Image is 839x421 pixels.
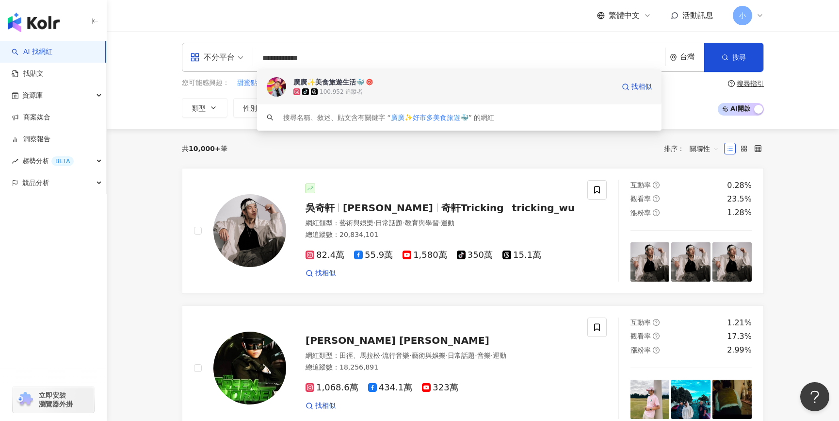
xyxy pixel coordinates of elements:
[609,10,640,21] span: 繁體中文
[8,13,60,32] img: logo
[375,219,403,227] span: 日常話題
[727,345,752,355] div: 2.99%
[682,11,713,20] span: 活動訊息
[653,209,660,216] span: question-circle
[728,80,735,87] span: question-circle
[441,202,504,214] span: 奇軒Tricking
[690,141,719,156] span: 關聯性
[306,383,358,393] span: 1,068.6萬
[339,219,373,227] span: 藝術與娛樂
[670,54,677,61] span: environment
[22,84,43,106] span: 資源庫
[727,194,752,204] div: 23.5%
[630,209,651,217] span: 漲粉率
[233,98,279,118] button: 性別
[653,182,660,188] span: question-circle
[243,104,257,112] span: 性別
[182,98,227,118] button: 類型
[739,10,746,21] span: 小
[630,195,651,202] span: 觀看率
[727,207,752,218] div: 1.28%
[800,382,829,411] iframe: Help Scout Beacon - Open
[189,145,221,152] span: 10,000+
[306,202,335,214] span: 吳奇軒
[373,219,375,227] span: ·
[343,202,433,214] span: [PERSON_NAME]
[213,332,286,404] img: KOL Avatar
[712,242,752,282] img: post-image
[630,242,670,282] img: post-image
[51,156,74,166] div: BETA
[213,194,286,267] img: KOL Avatar
[512,202,575,214] span: tricking_wu
[403,219,404,227] span: ·
[16,392,34,407] img: chrome extension
[267,77,286,97] img: KOL Avatar
[403,250,447,260] span: 1,580萬
[12,158,18,165] span: rise
[630,346,651,354] span: 漲粉率
[368,383,413,393] span: 434.1萬
[283,112,494,123] div: 搜尋名稱、敘述、貼文含有關鍵字 “ ” 的網紅
[412,352,446,359] span: 藝術與娛樂
[671,380,710,419] img: post-image
[192,104,206,112] span: 類型
[306,230,576,240] div: 總追蹤數 ： 20,834,101
[339,352,380,359] span: 田徑、馬拉松
[182,145,227,152] div: 共 筆
[12,113,50,122] a: 商案媒合
[306,335,489,346] span: [PERSON_NAME] [PERSON_NAME]
[306,351,576,361] div: 網紅類型 ：
[727,331,752,342] div: 17.3%
[631,82,652,92] span: 找相似
[704,43,763,72] button: 搜尋
[354,250,393,260] span: 55.9萬
[267,114,274,121] span: search
[13,387,94,413] a: chrome extension立即安裝 瀏覽器外掛
[22,150,74,172] span: 趨勢分析
[446,352,448,359] span: ·
[491,352,493,359] span: ·
[477,352,491,359] span: 音樂
[653,319,660,326] span: question-circle
[293,77,364,87] div: 廣廣✨美食旅遊生活🐳
[737,80,764,87] div: 搜尋指引
[306,401,336,411] a: 找相似
[391,114,468,121] span: 廣廣✨好市多美食旅遊🐳
[306,250,344,260] span: 82.4萬
[457,250,493,260] span: 350萬
[475,352,477,359] span: ·
[630,319,651,326] span: 互動率
[732,53,746,61] span: 搜尋
[630,181,651,189] span: 互動率
[441,219,454,227] span: 運動
[405,219,439,227] span: 教育與學習
[237,78,301,88] button: 甜蜜點-日式貝果專家
[315,401,336,411] span: 找相似
[12,135,50,144] a: 洞察報告
[493,352,506,359] span: 運動
[727,180,752,191] div: 0.28%
[630,380,670,419] img: post-image
[680,53,704,61] div: 台灣
[320,88,363,96] div: 100,952 追蹤者
[409,352,411,359] span: ·
[306,363,576,372] div: 總追蹤數 ： 18,256,891
[502,250,541,260] span: 15.1萬
[380,352,382,359] span: ·
[653,347,660,354] span: question-circle
[382,352,409,359] span: 流行音樂
[712,380,752,419] img: post-image
[182,168,764,294] a: KOL Avatar吳奇軒[PERSON_NAME]奇軒Trickingtricking_wu網紅類型：藝術與娛樂·日常話題·教育與學習·運動總追蹤數：20,834,10182.4萬55.9萬1...
[39,391,73,408] span: 立即安裝 瀏覽器外掛
[422,383,458,393] span: 323萬
[653,333,660,339] span: question-circle
[315,269,336,278] span: 找相似
[664,141,724,156] div: 排序：
[22,172,49,194] span: 競品分析
[12,47,52,57] a: searchAI 找網紅
[12,69,44,79] a: 找貼文
[622,77,652,97] a: 找相似
[306,219,576,228] div: 網紅類型 ：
